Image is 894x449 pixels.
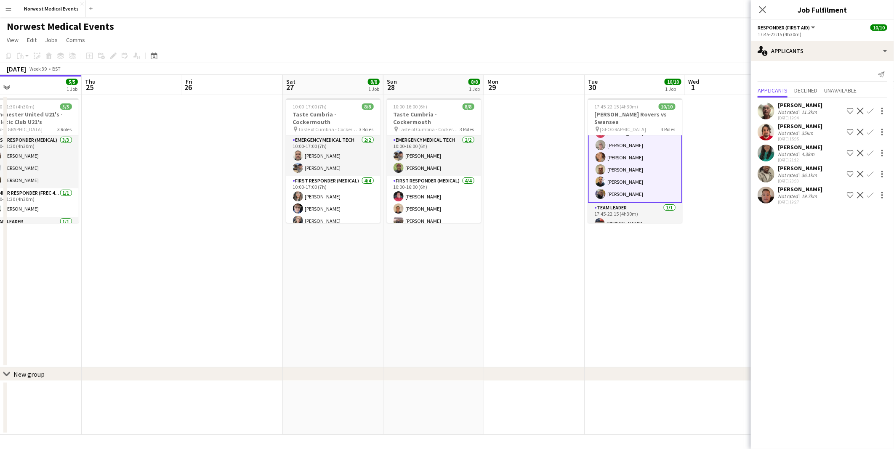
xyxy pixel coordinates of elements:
div: BST [52,66,61,72]
a: View [3,34,22,45]
div: 19.7km [800,193,819,199]
div: [DATE] 21:12 [778,157,822,163]
div: [PERSON_NAME] [778,101,822,109]
span: Declined [794,87,817,93]
div: [PERSON_NAME] [778,122,822,130]
span: 10/10 [870,24,887,31]
div: New group [13,370,45,378]
span: Week 39 [28,66,49,72]
div: Not rated [778,172,800,178]
div: [DATE] 23:33 [778,178,822,184]
div: [PERSON_NAME] [778,164,822,172]
div: 36.1km [800,172,819,178]
a: Jobs [42,34,61,45]
div: [PERSON_NAME] [778,143,822,151]
div: Not rated [778,151,800,157]
span: Responder (First Aid) [758,24,810,31]
div: Not rated [778,109,800,115]
div: 17:45-22:15 (4h30m) [758,31,887,37]
div: [DATE] 19:27 [778,199,822,205]
span: Edit [27,36,37,44]
span: Unavailable [824,87,857,93]
div: Applicants [751,41,894,61]
div: [DATE] [7,65,26,73]
button: Responder (First Aid) [758,24,817,31]
span: Comms [66,36,85,44]
div: [DATE] 15:35 [778,136,822,142]
div: 4.3km [800,151,816,157]
span: Applicants [758,87,788,93]
div: Not rated [778,193,800,199]
div: 35km [800,130,815,136]
span: View [7,36,19,44]
button: Norwest Medical Events [17,0,86,17]
h1: Norwest Medical Events [7,20,114,33]
a: Edit [24,34,40,45]
div: 11.3km [800,109,819,115]
div: Not rated [778,130,800,136]
div: [DATE] 19:04 [778,115,822,121]
a: Comms [63,34,88,45]
h3: Job Fulfilment [751,4,894,15]
div: [PERSON_NAME] [778,185,822,193]
span: Jobs [45,36,58,44]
